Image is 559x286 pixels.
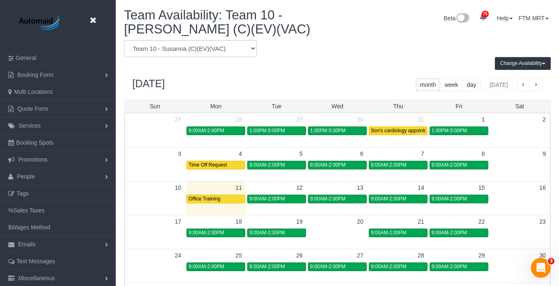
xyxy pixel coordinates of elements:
span: 9:00AM-2:00PM [310,196,346,202]
a: 21 [413,215,428,228]
span: 9:00AM-2:00PM [249,162,285,168]
span: Multi Locations [14,88,53,95]
button: Change Availability [495,57,551,70]
span: 9:00AM-2:00PM [371,264,406,269]
span: 9:00AM-2:00PM [432,162,467,168]
span: Text Messages [17,258,55,265]
span: Team Availability: Team 10 - [PERSON_NAME] (C)(EV)(VAC) [124,8,311,36]
span: People [17,173,35,180]
span: Booking Spots [16,139,53,146]
button: [DATE] [485,78,512,91]
span: 9:00AM-2:00PM [432,230,467,236]
a: 8 [478,148,489,160]
a: 75 [475,8,491,26]
a: 27 [171,113,186,126]
a: 5 [295,148,307,160]
a: 20 [353,215,368,228]
span: 9:00AM-2:00PM [432,196,467,202]
span: Time Off Request [189,162,227,168]
span: Sun [150,103,160,110]
span: Mon [210,103,221,110]
a: 18 [232,215,246,228]
span: 9:00AM-2:00PM [249,230,285,236]
span: 75 [482,11,489,17]
a: FTM MRT [518,15,549,21]
a: 3 [174,148,186,160]
iframe: Intercom live chat [531,258,551,278]
a: 22 [474,215,489,228]
span: 9:00AM-2:00PM [310,264,346,269]
span: 9:00AM-2:00PM [249,196,285,202]
a: 23 [535,215,550,228]
span: Office Training [189,196,220,202]
a: 30 [535,249,550,262]
span: 9:00AM-2:00PM [371,230,406,236]
a: 2 [538,113,550,126]
span: 1:00PM-5:00PM [310,128,346,133]
a: 15 [474,181,489,194]
a: 31 [413,113,428,126]
span: Wages Method [12,224,50,231]
span: Thu [393,103,403,110]
a: 12 [292,181,307,194]
span: 9:00AM-2:00PM [189,264,224,269]
span: 9:00AM-2:00PM [189,230,224,236]
a: 30 [353,113,368,126]
span: 9:00AM-2:00PM [371,162,406,168]
button: week [440,78,463,91]
a: Help [497,15,513,21]
span: Services [19,122,41,129]
span: Miscellaneous [18,275,55,281]
a: 10 [171,181,186,194]
span: General [16,55,36,61]
span: Tue [272,103,282,110]
a: 16 [535,181,550,194]
span: Fri [456,103,462,110]
a: 28 [232,113,246,126]
span: Son's cardiology appointment [371,128,435,133]
span: Quote Form [17,105,48,112]
span: 9:00AM-2:00PM [249,264,285,269]
a: 28 [413,249,428,262]
a: 11 [232,181,246,194]
a: 29 [292,113,307,126]
span: Emails [18,241,36,248]
a: Beta [444,15,469,21]
a: 26 [292,249,307,262]
span: 1:00PM-5:00PM [432,128,467,133]
a: 27 [353,249,368,262]
span: 9:00AM-2:00PM [189,128,224,133]
img: Automaid Logo [14,14,66,33]
span: 3 [548,258,554,265]
button: day [462,78,481,91]
span: Booking Form [17,71,53,78]
a: 19 [292,215,307,228]
a: 7 [417,148,428,160]
span: Sat [515,103,524,110]
a: 1 [478,113,489,126]
a: 14 [413,181,428,194]
img: New interface [456,13,469,24]
a: 9 [538,148,550,160]
a: 25 [232,249,246,262]
a: 17 [171,215,186,228]
span: Tags [17,190,29,197]
button: month [416,78,441,91]
a: 6 [356,148,368,160]
span: 9:00AM-2:00PM [371,196,406,202]
h2: [DATE] [132,78,165,90]
span: 9:00AM-2:00PM [310,162,346,168]
span: Sales Taxes [13,207,44,214]
a: 13 [353,181,368,194]
span: 9:00AM-2:00PM [432,264,467,269]
span: Wed [332,103,344,110]
a: 4 [234,148,246,160]
span: Promotions [18,156,48,163]
a: 24 [171,249,186,262]
a: 29 [474,249,489,262]
span: 1:00PM-5:00PM [249,128,285,133]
